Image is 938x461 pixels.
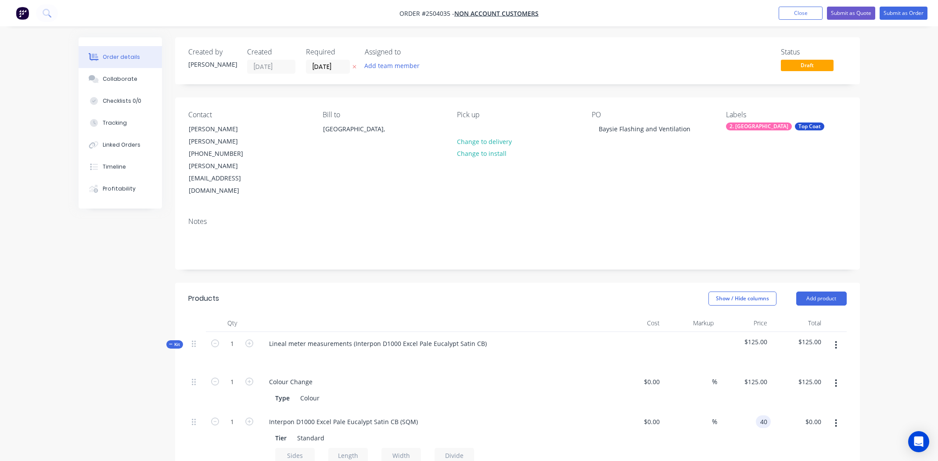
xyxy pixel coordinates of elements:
div: Colour Change [262,375,320,388]
div: Type [272,392,293,404]
div: Order details [103,53,140,61]
button: Timeline [79,156,162,178]
div: Contact [188,111,309,119]
div: Products [188,293,219,304]
div: Notes [188,217,847,226]
div: Lineal meter measurements (Interpon D1000 Excel Pale Eucalypt Satin CB) [262,337,494,350]
span: Order #2504035 - [399,9,454,18]
div: Status [781,48,847,56]
div: Created by [188,48,237,56]
button: Submit as Order [880,7,927,20]
div: Price [717,314,771,332]
button: Close [779,7,823,20]
button: Checklists 0/0 [79,90,162,112]
div: Profitability [103,185,136,193]
span: Kit [169,341,180,348]
div: 2. [GEOGRAPHIC_DATA] [726,122,792,130]
span: % [712,377,717,387]
div: PO [592,111,712,119]
button: Collaborate [79,68,162,90]
div: Markup [663,314,717,332]
div: Collaborate [103,75,137,83]
div: Labels [726,111,846,119]
img: Factory [16,7,29,20]
div: [PERSON_NAME] [PERSON_NAME] [189,123,262,148]
div: [GEOGRAPHIC_DATA], [316,122,403,151]
div: Standard [294,432,328,444]
span: % [712,417,717,427]
span: $125.00 [774,337,821,346]
div: Bill to [323,111,443,119]
div: [PERSON_NAME] [PERSON_NAME][PHONE_NUMBER][PERSON_NAME][EMAIL_ADDRESS][DOMAIN_NAME] [181,122,269,197]
div: Qty [206,314,259,332]
button: Change to install [452,148,511,159]
div: Linked Orders [103,141,140,149]
div: Tier [272,432,290,444]
div: Top Coat [795,122,824,130]
div: Cost [610,314,664,332]
button: Tracking [79,112,162,134]
div: [GEOGRAPHIC_DATA], [323,123,396,135]
div: [PERSON_NAME] [188,60,237,69]
button: Submit as Quote [827,7,875,20]
button: Change to delivery [452,135,516,147]
div: Colour [297,392,323,404]
button: Show / Hide columns [708,292,776,306]
button: Order details [79,46,162,68]
div: Timeline [103,163,126,171]
div: Created [247,48,295,56]
span: $125.00 [721,337,768,346]
div: Assigned to [365,48,453,56]
div: Total [771,314,825,332]
div: Baysie Flashing and Ventilation [592,122,697,135]
div: Open Intercom Messenger [908,431,929,452]
div: Interpon D1000 Excel Pale Eucalypt Satin CB (SQM) [262,415,425,428]
button: Linked Orders [79,134,162,156]
div: Kit [166,340,183,349]
div: Tracking [103,119,127,127]
button: Add team member [359,60,424,72]
button: Add team member [365,60,424,72]
div: [PERSON_NAME][EMAIL_ADDRESS][DOMAIN_NAME] [189,160,262,197]
div: [PHONE_NUMBER] [189,148,262,160]
button: Add product [796,292,847,306]
div: Required [306,48,354,56]
a: Non account customers [454,9,539,18]
div: Pick up [457,111,577,119]
div: Checklists 0/0 [103,97,141,105]
button: Profitability [79,178,162,200]
span: Draft [781,60,834,71]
